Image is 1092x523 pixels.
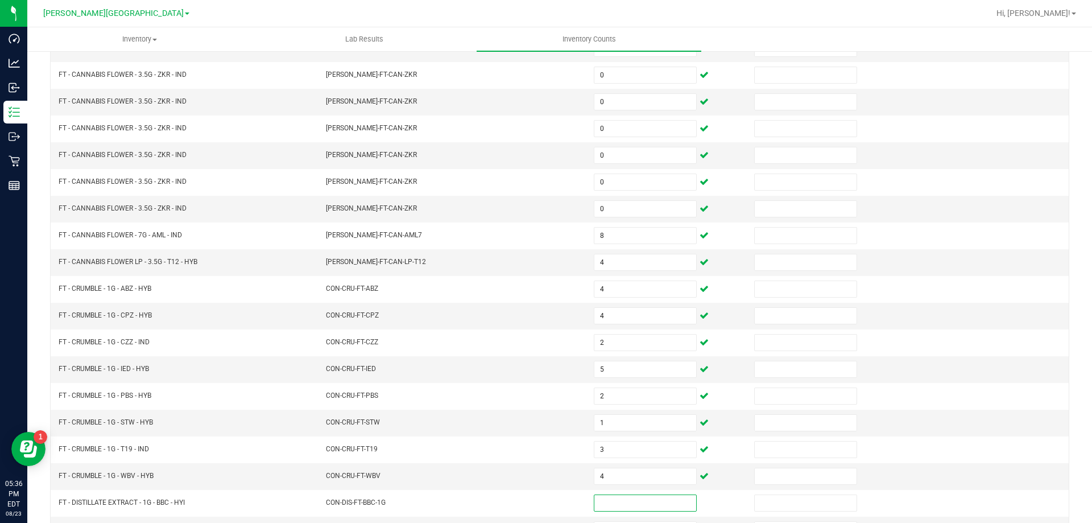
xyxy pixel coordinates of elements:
span: [PERSON_NAME]-FT-CAN-ZKR [326,97,417,105]
span: FT - CRUMBLE - 1G - IED - HYB [59,365,149,373]
span: CON-CRU-FT-WBV [326,472,380,480]
span: [PERSON_NAME]-FT-CAN-ZKR [326,204,417,212]
span: FT - DISTILLATE EXTRACT - 1G - BBC - HYI [59,499,185,506]
span: FT - CRUMBLE - 1G - ABZ - HYB [59,285,151,293]
span: CON-CRU-FT-T19 [326,445,378,453]
span: FT - CANNABIS FLOWER - 3.5G - ZKR - IND [59,124,187,132]
span: [PERSON_NAME]-FT-CAN-ZKR [326,178,417,186]
span: FT - CRUMBLE - 1G - STW - HYB [59,418,153,426]
span: CON-CRU-FT-PBS [326,392,378,400]
span: [PERSON_NAME]-FT-CAN-ZKR [326,124,417,132]
a: Inventory [27,27,252,51]
span: FT - CRUMBLE - 1G - WBV - HYB [59,472,154,480]
inline-svg: Outbound [9,131,20,142]
inline-svg: Analytics [9,57,20,69]
p: 08/23 [5,509,22,518]
iframe: Resource center [11,432,45,466]
span: FT - CRUMBLE - 1G - CPZ - HYB [59,311,152,319]
span: Inventory Counts [547,34,631,44]
span: CON-DIS-FT-BBC-1G [326,499,386,506]
span: CON-CRU-FT-CPZ [326,311,379,319]
span: FT - CANNABIS FLOWER - 7G - AML - IND [59,231,182,239]
span: Lab Results [330,34,399,44]
span: Inventory [28,34,251,44]
inline-svg: Retail [9,155,20,167]
span: Hi, [PERSON_NAME]! [996,9,1070,18]
span: [PERSON_NAME]-FT-CAN-LP-T12 [326,258,426,266]
span: FT - CRUMBLE - 1G - T19 - IND [59,445,149,453]
a: Inventory Counts [477,27,701,51]
span: CON-CRU-FT-STW [326,418,380,426]
span: FT - CRUMBLE - 1G - CZZ - IND [59,338,150,346]
span: CON-CRU-FT-ABZ [326,285,378,293]
inline-svg: Inbound [9,82,20,93]
span: FT - CANNABIS FLOWER - 3.5G - ZKR - IND [59,204,187,212]
a: Lab Results [252,27,477,51]
p: 05:36 PM EDT [5,479,22,509]
span: FT - CANNABIS FLOWER - 3.5G - ZKR - IND [59,71,187,79]
span: FT - CANNABIS FLOWER - 3.5G - ZKR - IND [59,178,187,186]
inline-svg: Dashboard [9,33,20,44]
span: FT - CRUMBLE - 1G - PBS - HYB [59,392,151,400]
span: [PERSON_NAME]-FT-CAN-AML7 [326,231,422,239]
span: [PERSON_NAME]-FT-CAN-ZKR [326,71,417,79]
iframe: Resource center unread badge [34,430,47,444]
span: FT - CANNABIS FLOWER - 3.5G - ZKR - IND [59,97,187,105]
span: CON-CRU-FT-IED [326,365,376,373]
span: FT - CANNABIS FLOWER LP - 3.5G - T12 - HYB [59,258,197,266]
span: [PERSON_NAME]-FT-CAN-ZKR [326,151,417,159]
inline-svg: Inventory [9,106,20,118]
span: CON-CRU-FT-CZZ [326,338,378,346]
inline-svg: Reports [9,180,20,191]
span: FT - CANNABIS FLOWER - 3.5G - ZKR - IND [59,151,187,159]
span: [PERSON_NAME][GEOGRAPHIC_DATA] [43,9,184,18]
